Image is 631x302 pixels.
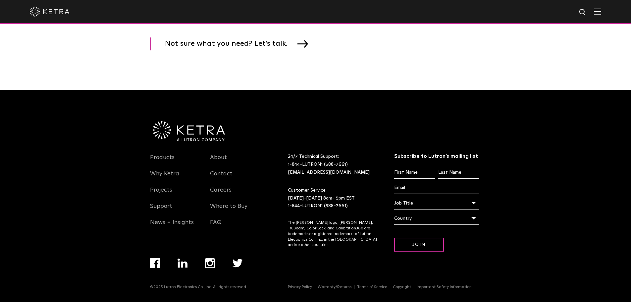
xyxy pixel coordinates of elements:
img: ketra-logo-2019-white [30,7,70,17]
p: ©2025 Lutron Electronics Co., Inc. All rights reserved. [150,285,247,289]
div: Navigation Menu [150,258,260,285]
a: Products [150,154,175,169]
a: Why Ketra [150,170,179,185]
input: Join [394,238,444,252]
a: Not sure what you need? Let's talk. [150,37,316,50]
a: 1-844-LUTRON1 (588-7661) [288,204,348,208]
input: Email [394,182,479,194]
div: Navigation Menu [210,153,260,234]
input: First Name [394,166,435,179]
div: Job Title [394,197,479,210]
a: Support [150,203,172,218]
a: Privacy Policy [285,285,315,289]
input: Last Name [438,166,479,179]
a: Where to Buy [210,203,247,218]
a: Careers [210,186,232,202]
a: Important Safety Information [414,285,474,289]
span: Not sure what you need? Let's talk. [165,37,297,50]
a: Terms of Service [354,285,390,289]
img: twitter [233,259,243,268]
p: The [PERSON_NAME] logo, [PERSON_NAME], TruBeam, Color Lock, and Calibration360 are trademarks or ... [288,220,378,248]
p: Customer Service: [DATE]-[DATE] 8am- 5pm EST [288,187,378,210]
a: Copyright [390,285,414,289]
img: linkedin [178,259,188,268]
a: Projects [150,186,172,202]
div: Navigation Menu [288,285,481,289]
a: FAQ [210,219,222,234]
a: [EMAIL_ADDRESS][DOMAIN_NAME] [288,170,370,175]
a: News + Insights [150,219,194,234]
a: Contact [210,170,233,185]
img: Ketra-aLutronCo_White_RGB [153,121,225,142]
a: Warranty/Returns [315,285,354,289]
a: 1-844-LUTRON1 (588-7661) [288,162,348,167]
h3: Subscribe to Lutron’s mailing list [394,153,479,160]
img: arrow [297,40,308,47]
img: instagram [205,258,215,268]
img: facebook [150,258,160,268]
p: 24/7 Technical Support: [288,153,378,176]
img: search icon [579,8,587,17]
a: About [210,154,227,169]
div: Country [394,212,479,225]
div: Navigation Menu [150,153,200,234]
img: Hamburger%20Nav.svg [594,8,601,15]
